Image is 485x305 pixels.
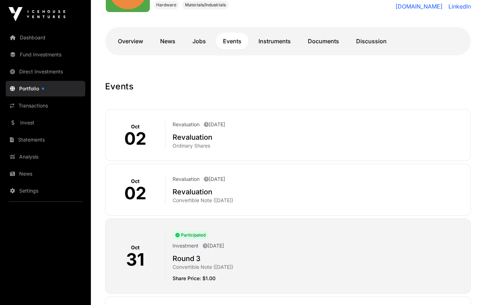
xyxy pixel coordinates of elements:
[6,132,85,148] a: Statements
[111,33,150,50] a: Overview
[203,242,224,249] p: [DATE]
[126,251,145,268] p: 31
[6,98,85,113] a: Transactions
[185,33,213,50] a: Jobs
[153,33,182,50] a: News
[446,2,471,11] a: LinkedIn
[173,197,465,204] p: Convertible Note ([DATE])
[173,264,465,271] p: Convertible Note ([DATE])
[105,81,471,92] h1: Events
[204,176,225,183] p: [DATE]
[6,64,85,79] a: Direct Investments
[9,7,65,21] img: Icehouse Ventures Logo
[173,187,465,197] h2: Revaluation
[6,166,85,182] a: News
[6,183,85,199] a: Settings
[156,2,176,8] span: Hardware
[349,33,394,50] a: Discussion
[131,123,140,130] p: Oct
[131,178,140,185] p: Oct
[173,231,208,239] span: Participated
[216,33,249,50] a: Events
[173,254,465,264] h2: Round 3
[251,33,298,50] a: Instruments
[111,33,465,50] nav: Tabs
[6,81,85,96] a: Portfolio
[131,244,140,251] p: Oct
[396,2,443,11] a: [DOMAIN_NAME]
[185,2,226,8] span: Materials/Industrials
[173,121,200,128] p: Revaluation
[173,176,200,183] p: Revaluation
[173,142,465,149] p: Ordinary Shares
[6,47,85,62] a: Fund Investments
[173,275,465,282] p: Share Price: $1.00
[124,130,146,147] p: 02
[173,242,198,249] p: Investment
[204,121,225,128] p: [DATE]
[6,149,85,165] a: Analysis
[6,30,85,45] a: Dashboard
[173,132,465,142] h2: Revaluation
[124,185,146,202] p: 02
[301,33,346,50] a: Documents
[449,271,485,305] iframe: Chat Widget
[6,115,85,131] a: Invest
